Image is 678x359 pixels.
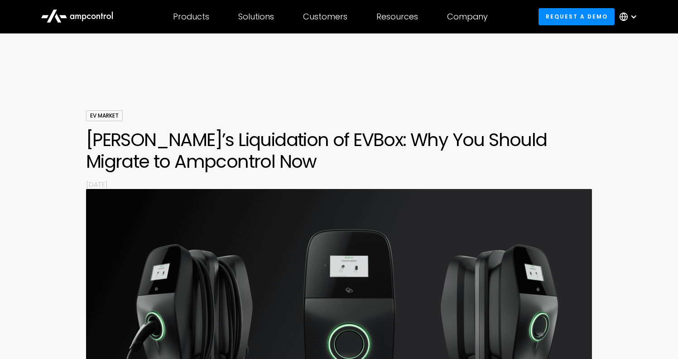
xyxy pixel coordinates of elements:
div: Products [173,12,209,22]
div: Customers [303,12,347,22]
h1: [PERSON_NAME]’s Liquidation of EVBox: Why You Should Migrate to Ampcontrol Now [86,129,592,172]
div: Solutions [238,12,274,22]
div: Resources [376,12,418,22]
div: Company [447,12,488,22]
a: Request a demo [539,8,615,25]
div: EV Market [86,110,123,121]
p: [DATE] [86,179,592,189]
